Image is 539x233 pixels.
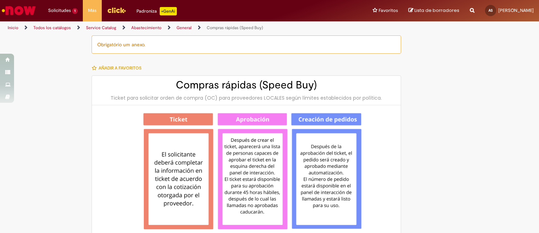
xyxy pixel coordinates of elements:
span: Solicitudes [48,7,71,14]
a: Inicio [8,25,18,31]
span: [PERSON_NAME] [498,7,534,13]
span: 1 [72,8,78,14]
span: Favoritos [379,7,398,14]
div: Obrigatório um anexo. [92,35,401,54]
a: Service Catalog [86,25,116,31]
h2: Compras rápidas (Speed Buy) [99,79,394,91]
a: Compras rápidas (Speed Buy) [207,25,263,31]
a: Todos los catálogos [33,25,71,31]
div: Padroniza [137,7,177,15]
a: General [177,25,192,31]
button: Añadir a favoritos [92,61,145,75]
span: Lista de borradores [414,7,459,14]
a: Lista de borradores [408,7,459,14]
span: Más [88,7,97,14]
div: Ticket para solicitar orden de compra (OC) para proveedores LOCALES según límites establecidos po... [99,94,394,101]
span: Añadir a favoritos [99,65,141,71]
ul: Rutas de acceso a la página [5,21,354,34]
p: +GenAi [160,7,177,15]
span: AS [488,8,493,13]
a: Abastecimiento [131,25,161,31]
img: ServiceNow [1,4,37,18]
img: click_logo_yellow_360x200.png [107,5,126,15]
